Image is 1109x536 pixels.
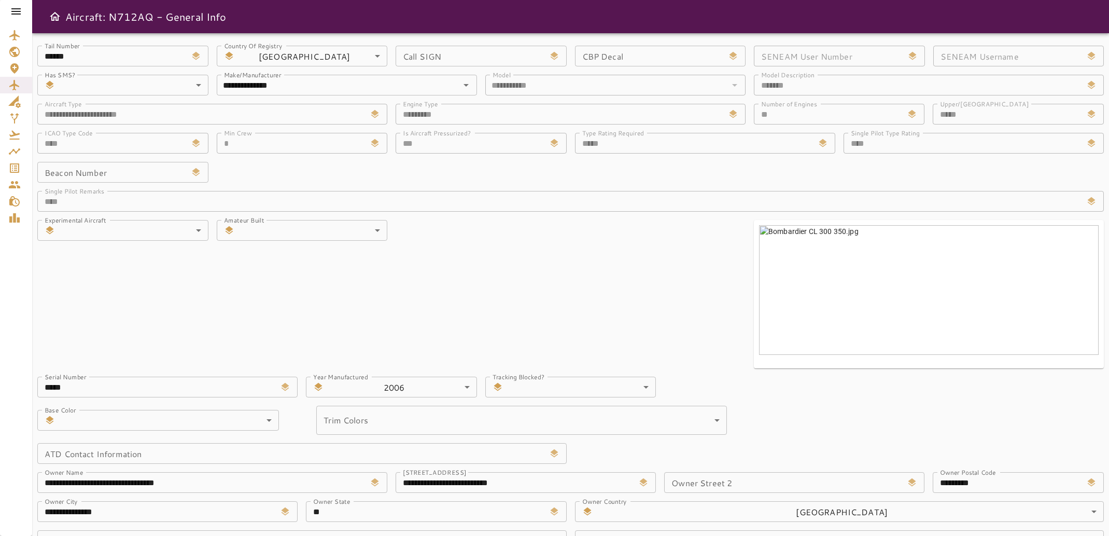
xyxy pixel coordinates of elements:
[459,78,473,92] button: Open
[597,501,1104,522] div: [GEOGRAPHIC_DATA]
[582,128,644,137] label: Type Rating Required
[759,225,1099,355] img: Bombardier CL 300 350.jpg
[403,128,471,137] label: Is Aircraft Pressurized?
[45,215,106,224] label: Experimental Aircraft
[403,468,467,476] label: [STREET_ADDRESS]
[507,377,656,397] div: ​
[224,41,282,50] label: Country Of Registry
[313,497,350,505] label: Owner State
[493,70,511,79] label: Model
[313,372,368,381] label: Year Manufactured
[45,468,83,476] label: Owner Name
[582,497,626,505] label: Owner Country
[940,99,1029,108] label: Upper/[GEOGRAPHIC_DATA]
[316,406,726,435] div: ​
[761,70,815,79] label: Model Description
[224,70,282,79] label: Make/Manufacturer
[45,70,75,79] label: Has SMS?
[45,99,82,108] label: Aircraft Type
[45,6,65,27] button: Open drawer
[45,186,105,195] label: Single Pilot Remarks
[493,372,544,381] label: Tracking Blocked?
[224,128,252,137] label: Min Crew
[238,46,388,66] div: [GEOGRAPHIC_DATA]
[851,128,919,137] label: Single Pilot Type Rating
[59,410,279,431] div: ​
[45,128,93,137] label: ICAO Type Code
[328,377,477,397] div: 2006
[45,497,77,505] label: Owner City
[59,75,208,95] div: ​
[403,99,438,108] label: Engine Type
[238,220,388,241] div: ​
[65,8,227,25] h6: Aircraft: N712AQ - General Info
[45,372,87,381] label: Serial Number
[761,99,817,108] label: Number of Engines
[59,220,208,241] div: ​
[45,41,80,50] label: Tail Number
[45,405,76,414] label: Base Color
[224,215,264,224] label: Amateur Built
[940,468,996,476] label: Owner Postal Code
